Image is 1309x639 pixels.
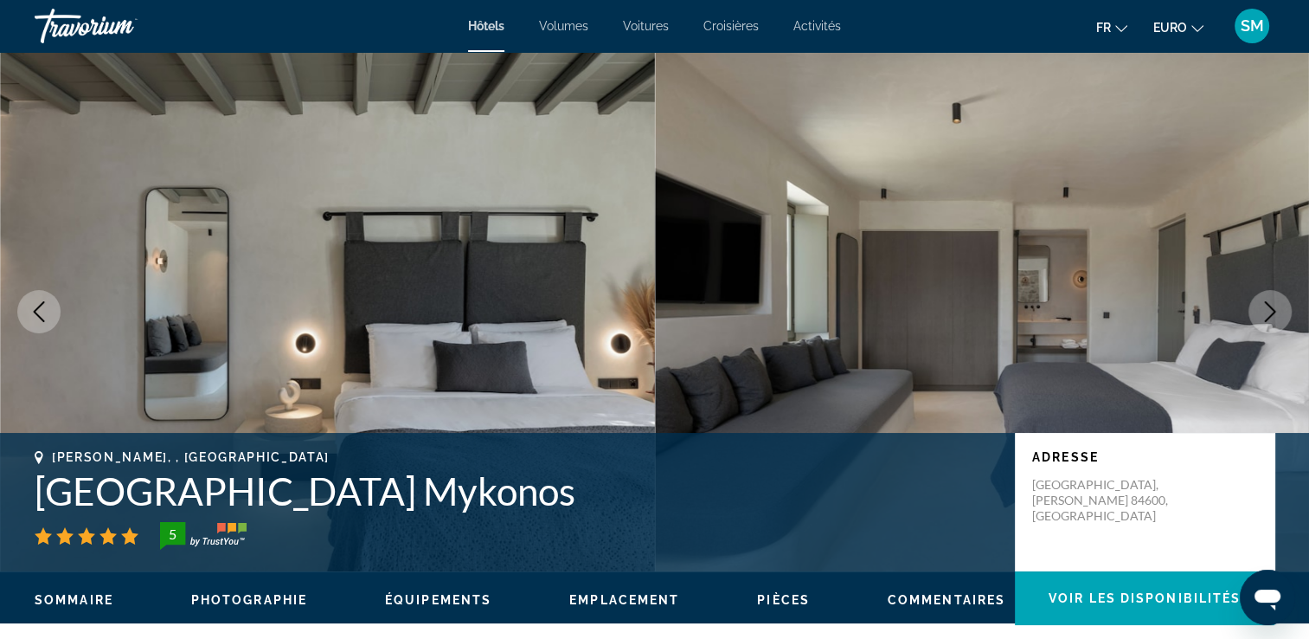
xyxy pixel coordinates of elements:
button: Pièces [757,592,810,608]
p: [GEOGRAPHIC_DATA], [PERSON_NAME] 84600, [GEOGRAPHIC_DATA] [1032,477,1171,524]
div: 5 [155,524,189,545]
button: Voir les disponibilités [1015,571,1274,625]
span: [PERSON_NAME], , [GEOGRAPHIC_DATA] [52,450,330,464]
button: Emplacement [569,592,679,608]
button: Photographie [191,592,307,608]
button: Équipements [385,592,491,608]
button: Menu utilisateur [1229,8,1274,44]
button: Commentaires [888,592,1005,608]
a: Croisières [703,19,759,33]
span: SM [1241,17,1264,35]
a: Voitures [623,19,669,33]
span: Sommaire [35,593,113,607]
span: Commentaires [888,593,1005,607]
a: Activités [793,19,841,33]
span: Photographie [191,593,307,607]
span: Emplacement [569,593,679,607]
span: Voir les disponibilités [1049,591,1241,605]
a: Travorium [35,3,208,48]
img: trustyou-badge-hor.svg [160,522,247,550]
span: EURO [1153,21,1187,35]
iframe: Bouton de lancement de la fenêtre de messagerie [1240,570,1295,625]
button: Image suivante [1248,290,1292,333]
p: Adresse [1032,450,1257,464]
button: Changer de devise [1153,15,1203,40]
a: Volumes [539,19,588,33]
h1: [GEOGRAPHIC_DATA] Mykonos [35,468,998,513]
span: Pièces [757,593,810,607]
a: Hôtels [468,19,504,33]
button: Sommaire [35,592,113,608]
button: Changer la langue [1096,15,1127,40]
span: Fr [1096,21,1111,35]
span: Équipements [385,593,491,607]
button: Image précédente [17,290,61,333]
